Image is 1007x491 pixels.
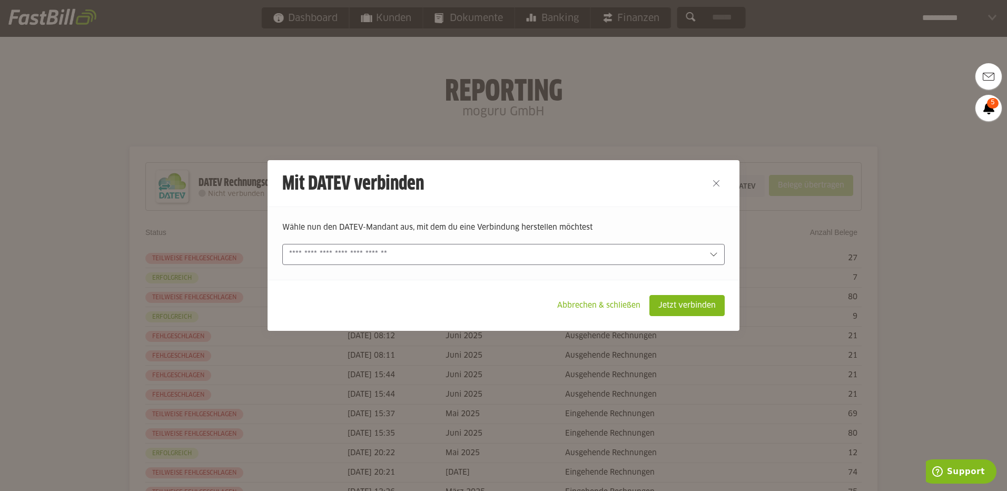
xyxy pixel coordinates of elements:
sl-button: Abbrechen & schließen [548,295,649,316]
a: 5 [975,95,1002,121]
sl-button: Jetzt verbinden [649,295,725,316]
p: Wähle nun den DATEV-Mandant aus, mit dem du eine Verbindung herstellen möchtest [282,222,725,233]
iframe: Öffnet ein Widget, in dem Sie weitere Informationen finden [926,459,996,486]
span: 5 [987,98,999,109]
